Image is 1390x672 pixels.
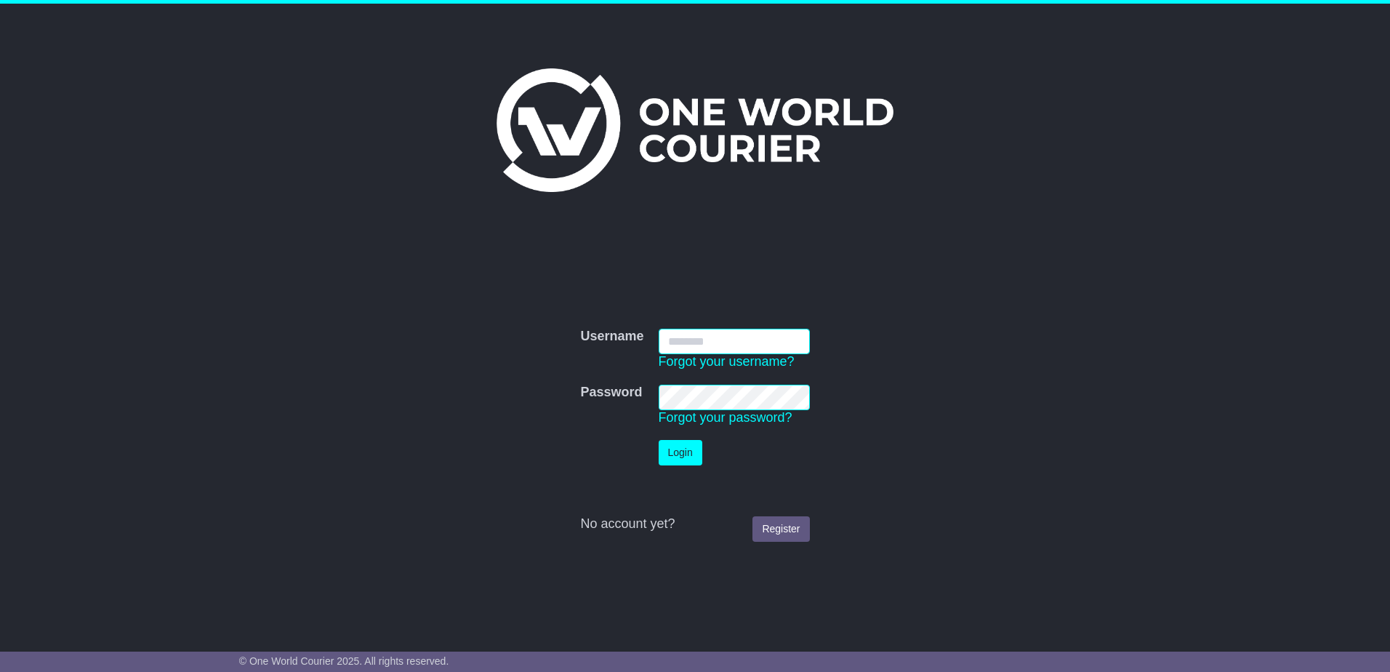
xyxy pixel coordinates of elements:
[580,329,643,345] label: Username
[752,516,809,542] a: Register
[580,385,642,401] label: Password
[239,655,449,667] span: © One World Courier 2025. All rights reserved.
[580,516,809,532] div: No account yet?
[659,440,702,465] button: Login
[497,68,893,192] img: One World
[659,410,792,425] a: Forgot your password?
[659,354,795,369] a: Forgot your username?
